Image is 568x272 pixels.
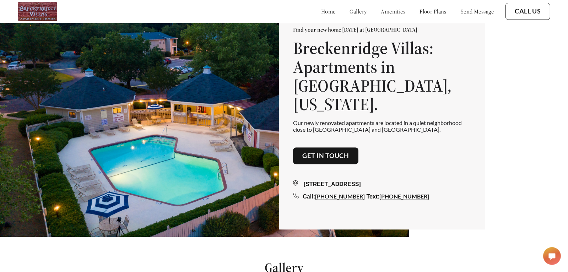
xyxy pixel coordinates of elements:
[380,193,429,200] a: [PHONE_NUMBER]
[303,194,315,200] span: Call:
[515,7,541,15] a: Call Us
[350,8,367,15] a: gallery
[367,194,380,200] span: Text:
[293,147,358,164] button: Get in touch
[321,8,336,15] a: home
[293,39,471,114] h1: Breckenridge Villas: Apartments in [GEOGRAPHIC_DATA], [US_STATE].
[420,8,447,15] a: floor plans
[315,193,365,200] a: [PHONE_NUMBER]
[302,152,349,160] a: Get in touch
[381,8,406,15] a: amenities
[293,180,471,189] div: [STREET_ADDRESS]
[293,26,471,33] p: Find your new home [DATE] at [GEOGRAPHIC_DATA]
[293,120,471,133] p: Our newly renovated apartments are located in a quiet neighborhood close to [GEOGRAPHIC_DATA] and...
[18,2,57,21] img: Company logo
[461,8,494,15] a: send message
[505,3,550,20] button: Call Us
